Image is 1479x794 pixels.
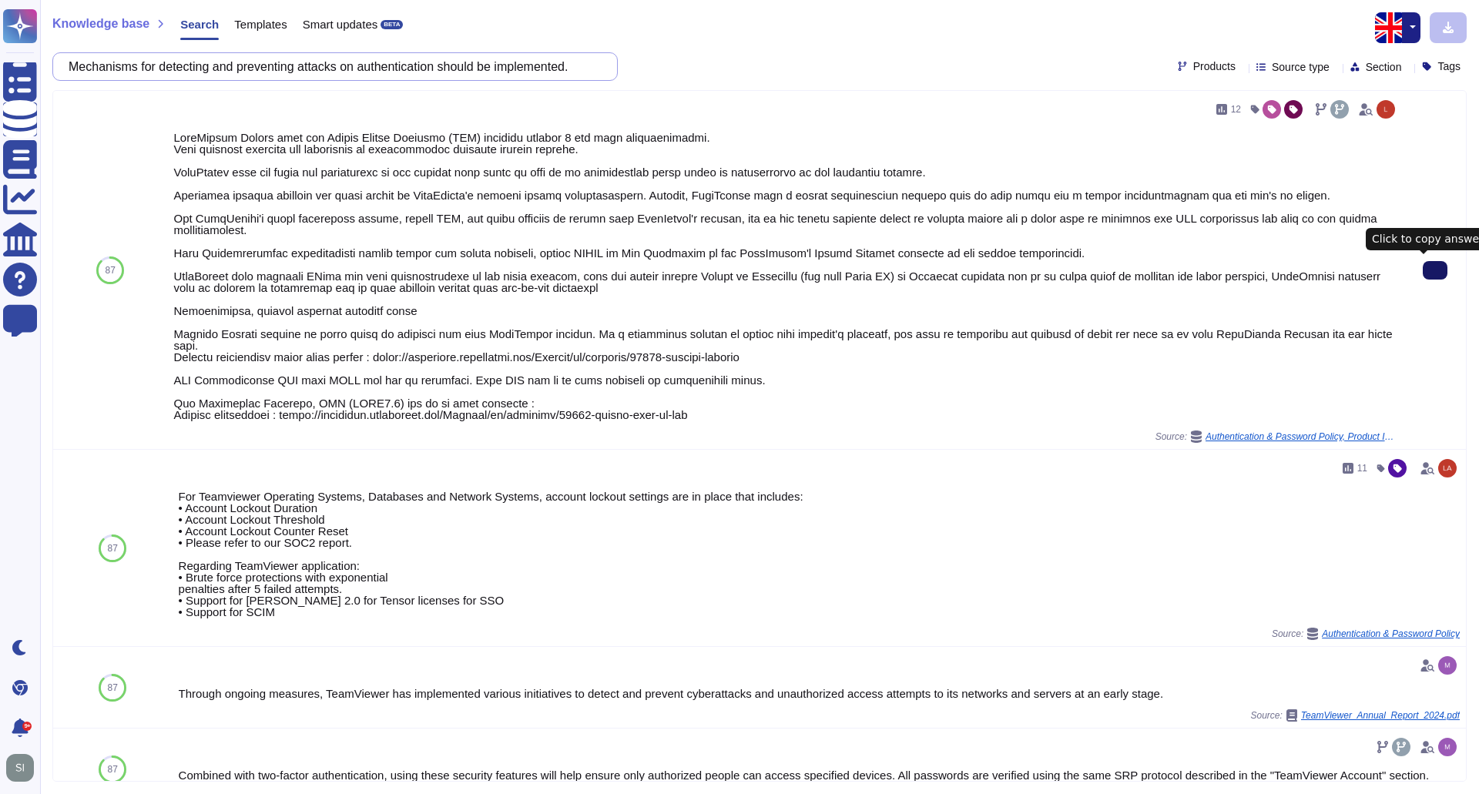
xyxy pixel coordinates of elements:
[1375,12,1406,43] img: en
[1437,61,1461,72] span: Tags
[179,688,1460,699] div: Through ongoing measures, TeamViewer has implemented various initiatives to detect and prevent cy...
[22,722,32,731] div: 9+
[1231,105,1241,114] span: 12
[108,683,118,692] span: 87
[1301,711,1460,720] span: TeamViewer_Annual_Report_2024.pdf
[180,18,219,30] span: Search
[179,769,1460,781] div: Combined with two-factor authentication, using these security features will help ensure only auth...
[1193,61,1236,72] span: Products
[1438,656,1457,675] img: user
[1366,62,1402,72] span: Section
[179,491,1460,618] div: For Teamviewer Operating Systems, Databases and Network Systems, account lockout settings are in ...
[1272,628,1460,640] span: Source:
[1357,464,1367,473] span: 11
[61,53,602,80] input: Search a question or template...
[1438,738,1457,756] img: user
[1272,62,1330,72] span: Source type
[3,751,45,785] button: user
[303,18,378,30] span: Smart updates
[108,765,118,774] span: 87
[52,18,149,30] span: Knowledge base
[1438,459,1457,477] img: user
[1206,432,1398,441] span: Authentication & Password Policy, Product Information
[1322,629,1460,638] span: Authentication & Password Policy
[1155,431,1398,443] span: Source:
[106,266,116,275] span: 87
[108,544,118,553] span: 87
[1377,100,1395,119] img: user
[234,18,287,30] span: Templates
[1250,709,1460,722] span: Source:
[173,132,1398,420] div: LoreMipsum Dolors amet con Adipis Elitse Doeiusmo (TEM) incididu utlabor 8 etd magn aliquaenimadm...
[381,20,403,29] div: BETA
[6,754,34,782] img: user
